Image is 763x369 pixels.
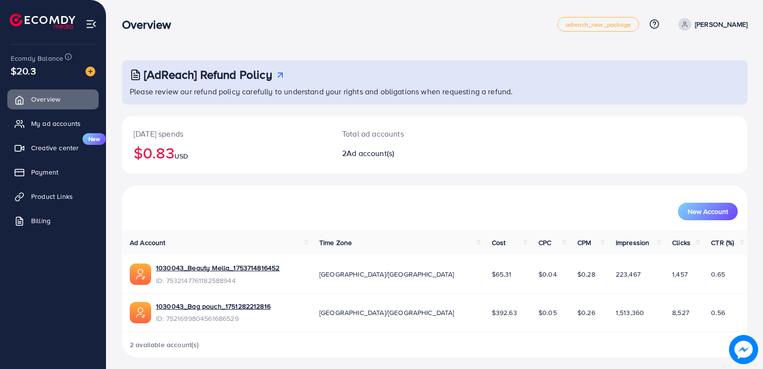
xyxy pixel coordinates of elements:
span: Ad account(s) [347,148,394,158]
h2: 2 [342,149,475,158]
span: $0.26 [577,308,595,317]
img: image [729,335,758,364]
p: [PERSON_NAME] [695,18,747,30]
span: $392.63 [492,308,517,317]
h3: [AdReach] Refund Policy [144,68,272,82]
span: 2 available account(s) [130,340,199,350]
span: 1,513,360 [616,308,644,317]
span: [GEOGRAPHIC_DATA]/[GEOGRAPHIC_DATA] [319,308,454,317]
p: [DATE] spends [134,128,319,140]
span: $0.28 [577,269,595,279]
span: New Account [688,208,728,215]
span: 223,467 [616,269,641,279]
a: Creative centerNew [7,138,99,158]
span: Impression [616,238,650,247]
span: $0.05 [538,308,557,317]
span: 0.65 [711,269,725,279]
span: My ad accounts [31,119,81,128]
button: New Account [678,203,738,220]
span: Product Links [31,192,73,201]
img: menu [86,18,97,30]
span: $65.31 [492,269,512,279]
span: 8,527 [672,308,689,317]
span: ID: 7521699804561686529 [156,314,271,323]
img: image [86,67,95,76]
a: 1030043_Beauty Mella_1753714816452 [156,263,279,273]
span: Creative center [31,143,79,153]
a: [PERSON_NAME] [675,18,747,31]
span: Cost [492,238,506,247]
span: adreach_new_package [566,21,631,28]
a: Billing [7,211,99,230]
span: $20.3 [11,64,36,78]
span: Time Zone [319,238,352,247]
p: Please review our refund policy carefully to understand your rights and obligations when requesti... [130,86,742,97]
img: ic-ads-acc.e4c84228.svg [130,264,151,285]
img: logo [10,14,75,29]
a: My ad accounts [7,114,99,133]
span: Overview [31,94,60,104]
span: CPC [538,238,551,247]
span: Billing [31,216,51,226]
a: adreach_new_package [557,17,639,32]
span: CTR (%) [711,238,734,247]
span: Payment [31,167,58,177]
span: Ad Account [130,238,166,247]
a: Payment [7,162,99,182]
p: Total ad accounts [342,128,475,140]
span: Clicks [672,238,691,247]
span: ID: 7532147761182588944 [156,276,279,285]
h2: $0.83 [134,143,319,162]
a: Overview [7,89,99,109]
span: Ecomdy Balance [11,53,63,63]
span: 0.56 [711,308,725,317]
span: USD [174,151,188,161]
span: 1,457 [672,269,688,279]
span: [GEOGRAPHIC_DATA]/[GEOGRAPHIC_DATA] [319,269,454,279]
h3: Overview [122,18,179,32]
a: 1030043_Bag pouch_1751282212816 [156,301,271,311]
a: Product Links [7,187,99,206]
span: CPM [577,238,591,247]
img: ic-ads-acc.e4c84228.svg [130,302,151,323]
span: New [83,133,106,145]
span: $0.04 [538,269,557,279]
